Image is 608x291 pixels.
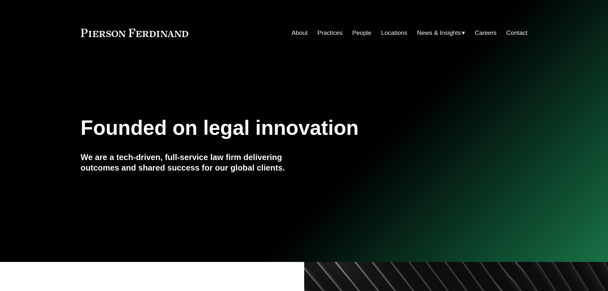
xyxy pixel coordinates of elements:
a: Locations [381,27,407,39]
a: About [292,27,308,39]
h4: We are a tech-driven, full-service law firm delivering outcomes and shared success for our global... [81,152,304,173]
a: Practices [317,27,342,39]
a: Careers [475,27,497,39]
a: People [352,27,372,39]
a: folder dropdown [417,27,465,39]
span: News & Insights [417,27,461,39]
a: Contact [506,27,527,39]
h1: Founded on legal innovation [81,116,453,140]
